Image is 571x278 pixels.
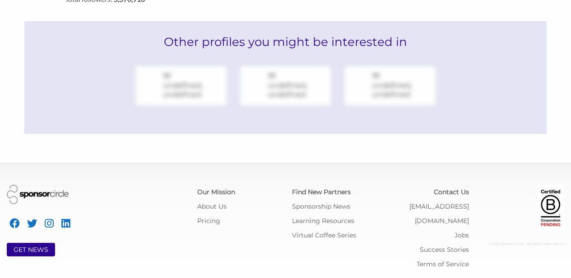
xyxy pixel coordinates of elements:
[292,202,350,210] a: Sponsorship News
[197,202,227,210] a: About Us
[14,246,48,254] a: GET NEWS
[292,231,356,239] a: Virtual Coffee Series
[292,188,351,196] a: Find New Partners
[557,242,564,246] span: C: U:
[434,188,469,196] a: Contact Us
[24,21,547,63] h2: Other profiles you might be interested in
[483,237,564,251] div: © 2025 Sponsor Circle - All Rights Reserved
[7,185,69,204] img: Sponsor Circle Logo
[197,188,235,196] a: Our Mission
[455,231,469,239] a: Jobs
[292,217,354,225] a: Learning Resources
[197,217,220,225] a: Pricing
[420,246,469,254] a: Success Stories
[537,185,564,230] img: Certified Corporation Pending Logo
[417,260,469,268] a: Terms of Service
[409,202,469,225] a: [EMAIL_ADDRESS][DOMAIN_NAME]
